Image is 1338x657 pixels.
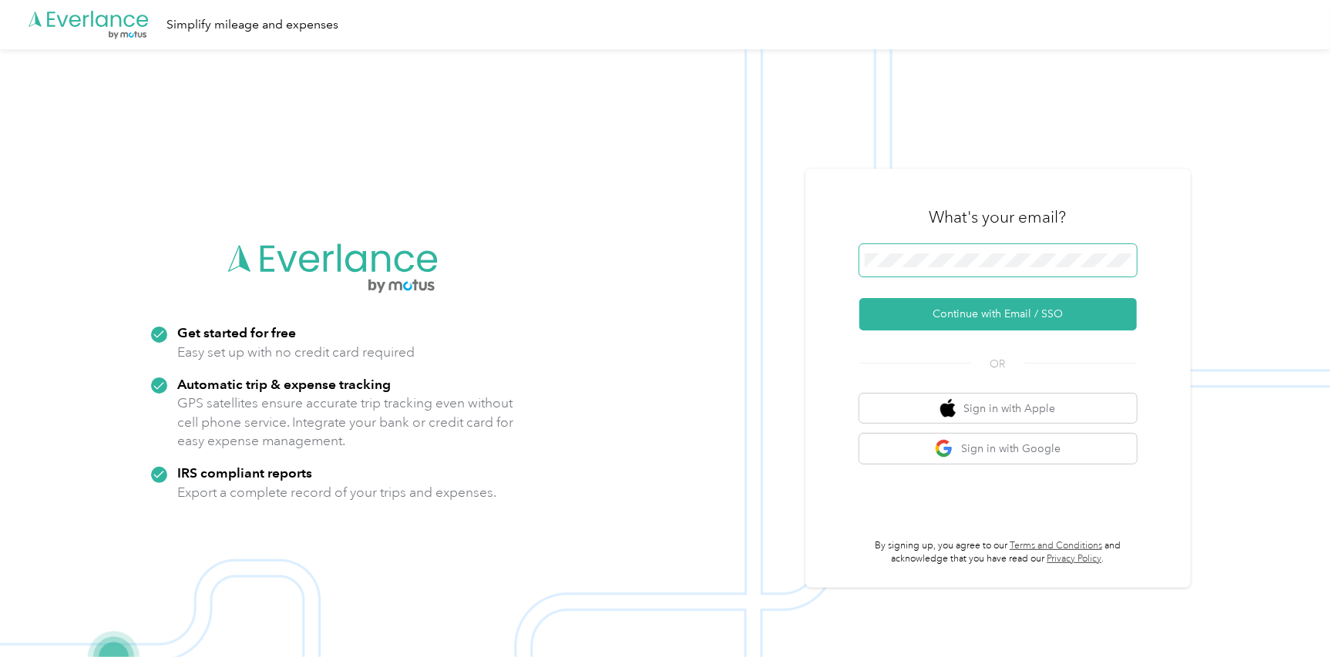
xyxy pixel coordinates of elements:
div: Simplify mileage and expenses [166,15,338,35]
a: Privacy Policy [1047,553,1102,565]
button: google logoSign in with Google [859,434,1137,464]
button: apple logoSign in with Apple [859,394,1137,424]
a: Terms and Conditions [1010,540,1102,551]
strong: IRS compliant reports [178,464,313,481]
button: Continue with Email / SSO [859,298,1137,330]
p: By signing up, you agree to our and acknowledge that you have read our . [859,539,1137,566]
span: OR [971,356,1025,372]
iframe: Everlance-gr Chat Button Frame [1252,571,1338,657]
strong: Get started for free [178,324,297,340]
img: google logo [935,439,954,458]
p: Export a complete record of your trips and expenses. [178,483,497,502]
p: GPS satellites ensure accurate trip tracking even without cell phone service. Integrate your bank... [178,394,515,451]
h3: What's your email? [930,206,1067,228]
strong: Automatic trip & expense tracking [178,376,392,392]
img: apple logo [940,399,956,418]
p: Easy set up with no credit card required [178,343,415,362]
